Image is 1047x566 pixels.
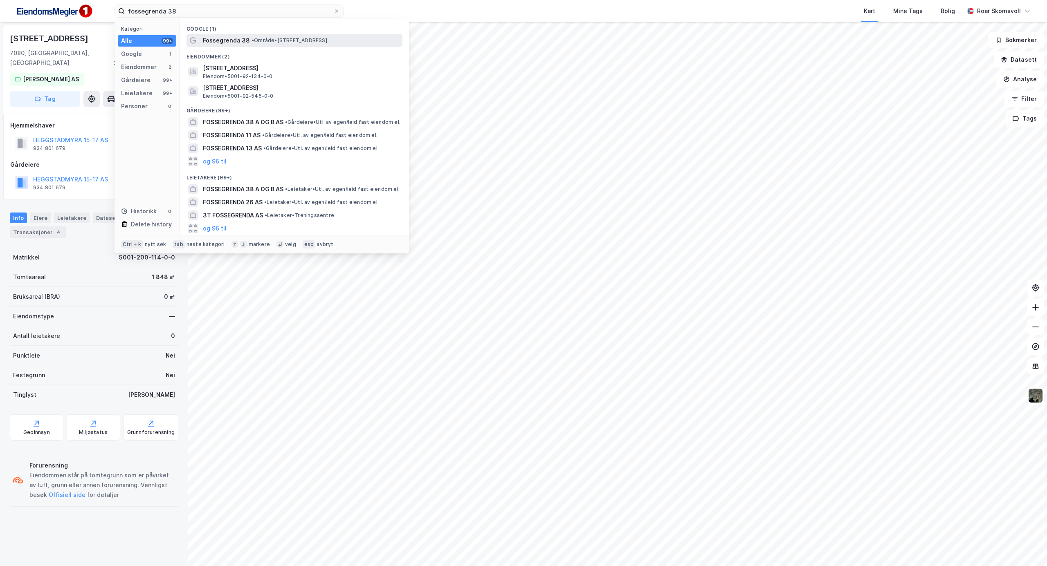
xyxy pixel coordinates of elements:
[180,101,409,116] div: Gårdeiere (99+)
[252,37,254,43] span: •
[79,429,108,436] div: Miljøstatus
[262,132,377,139] span: Gårdeiere • Utl. av egen/leid fast eiendom el.
[10,32,90,45] div: [STREET_ADDRESS]
[203,63,399,73] span: [STREET_ADDRESS]
[864,6,875,16] div: Kart
[1006,110,1044,127] button: Tags
[121,26,176,32] div: Kategori
[121,101,148,111] div: Personer
[10,121,178,130] div: Hjemmelshaver
[93,213,124,223] div: Datasett
[893,6,923,16] div: Mine Tags
[128,390,175,400] div: [PERSON_NAME]
[285,186,288,192] span: •
[285,241,296,248] div: velg
[262,132,265,138] span: •
[13,253,40,262] div: Matrikkel
[285,119,400,125] span: Gårdeiere • Utl. av egen/leid fast eiendom el.
[180,168,409,183] div: Leietakere (99+)
[33,145,65,152] div: 934 801 679
[145,241,166,248] div: nytt søk
[263,145,266,151] span: •
[1028,388,1043,403] img: 9k=
[180,19,409,34] div: Google (1)
[166,208,173,215] div: 0
[303,240,315,248] div: esc
[203,36,250,45] span: Fossegrenda 38
[1006,527,1047,566] div: Kontrollprogram for chat
[169,311,175,321] div: —
[264,199,379,206] span: Leietaker • Utl. av egen/leid fast eiendom el.
[13,390,36,400] div: Tinglyst
[203,197,263,207] span: FOSSEGRENDA 26 AS
[30,213,51,223] div: Eiere
[13,311,54,321] div: Eiendomstype
[317,241,333,248] div: avbryt
[13,351,40,360] div: Punktleie
[252,37,327,44] span: Område • [STREET_ADDRESS]
[10,160,178,170] div: Gårdeiere
[121,75,151,85] div: Gårdeiere
[203,83,399,93] span: [STREET_ADDRESS]
[119,253,175,262] div: 5001-200-114-0-0
[203,73,273,80] span: Eiendom • 5001-92-134-0-0
[13,292,60,302] div: Bruksareal (BRA)
[203,184,283,194] span: FOSSEGRENDA 38 A OG B AS
[162,90,173,96] div: 99+
[121,36,132,46] div: Alle
[10,213,27,223] div: Info
[121,240,143,248] div: Ctrl + k
[186,241,225,248] div: neste kategori
[285,186,400,192] span: Leietaker • Utl. av egen/leid fast eiendom el.
[285,119,288,125] span: •
[10,91,80,107] button: Tag
[171,331,175,341] div: 0
[203,157,227,166] button: og 96 til
[10,226,66,238] div: Transaksjoner
[121,206,157,216] div: Historikk
[1004,91,1044,107] button: Filter
[203,210,263,220] span: 3T FOSSEGRENDA AS
[203,224,227,233] button: og 96 til
[131,219,172,229] div: Delete history
[203,117,283,127] span: FOSSEGRENDA 38 A OG B AS
[121,49,142,59] div: Google
[994,51,1044,68] button: Datasett
[164,292,175,302] div: 0 ㎡
[265,212,334,219] span: Leietaker • Treningssentre
[264,199,267,205] span: •
[162,77,173,83] div: 99+
[166,370,175,380] div: Nei
[941,6,955,16] div: Bolig
[180,47,409,62] div: Eiendommer (2)
[166,51,173,57] div: 1
[203,130,261,140] span: FOSSEGRENDA 11 AS
[23,429,50,436] div: Geoinnsyn
[249,241,270,248] div: markere
[121,88,153,98] div: Leietakere
[162,38,173,44] div: 99+
[166,351,175,360] div: Nei
[13,331,60,341] div: Antall leietakere
[13,370,45,380] div: Festegrunn
[173,240,185,248] div: tab
[263,145,379,152] span: Gårdeiere • Utl. av egen/leid fast eiendom el.
[29,470,175,500] div: Eiendommen står på tomtegrunn som er påvirket av luft, grunn eller annen forurensning. Vennligst ...
[152,272,175,282] div: 1 848 ㎡
[1006,527,1047,566] iframe: Chat Widget
[121,62,157,72] div: Eiendommer
[127,429,175,436] div: Grunnforurensning
[989,32,1044,48] button: Bokmerker
[13,2,95,20] img: F4PB6Px+NJ5v8B7XTbfpPpyloAAAAASUVORK5CYII=
[977,6,1021,16] div: Roar Skomsvoll
[54,228,63,236] div: 4
[33,184,65,191] div: 934 801 679
[125,5,333,17] input: Søk på adresse, matrikkel, gårdeiere, leietakere eller personer
[29,461,175,470] div: Forurensning
[203,93,274,99] span: Eiendom • 5001-92-545-0-0
[166,103,173,110] div: 0
[203,143,262,153] span: FOSSEGRENDA 13 AS
[166,64,173,70] div: 2
[265,212,267,218] span: •
[10,48,114,68] div: 7080, [GEOGRAPHIC_DATA], [GEOGRAPHIC_DATA]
